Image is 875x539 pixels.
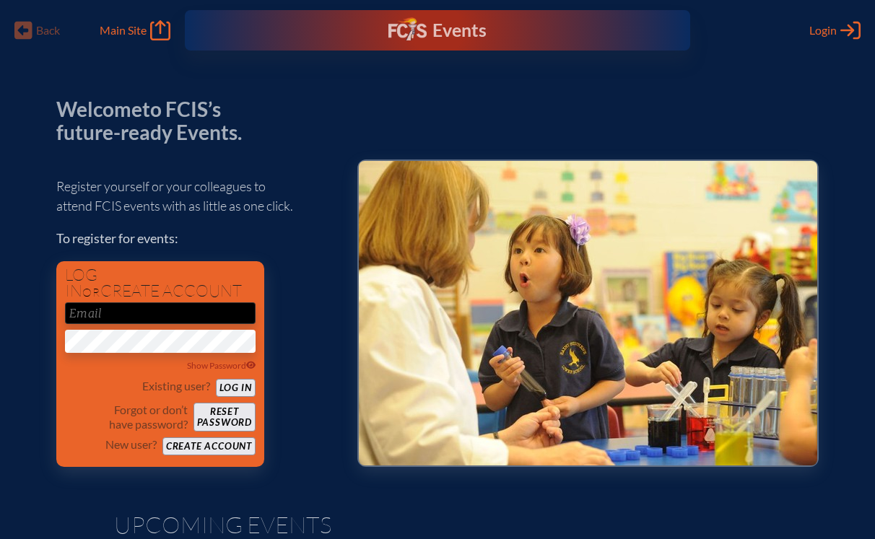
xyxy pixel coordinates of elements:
p: Existing user? [142,379,210,393]
img: Events [359,161,817,465]
p: Forgot or don’t have password? [65,403,188,431]
button: Create account [162,437,256,455]
p: Welcome to FCIS’s future-ready Events. [56,98,258,144]
p: Register yourself or your colleagues to attend FCIS events with as little as one click. [56,177,334,216]
div: FCIS Events — Future ready [334,17,541,43]
p: New user? [105,437,157,452]
span: or [82,285,100,299]
span: Show Password [187,360,256,371]
span: Login [809,23,837,38]
a: Main Site [100,20,170,40]
button: Resetpassword [193,403,256,431]
button: Log in [216,379,256,397]
h1: Upcoming Events [114,513,761,536]
h1: Log in create account [65,267,256,299]
span: Main Site [100,23,147,38]
input: Email [65,302,256,324]
p: To register for events: [56,229,334,248]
